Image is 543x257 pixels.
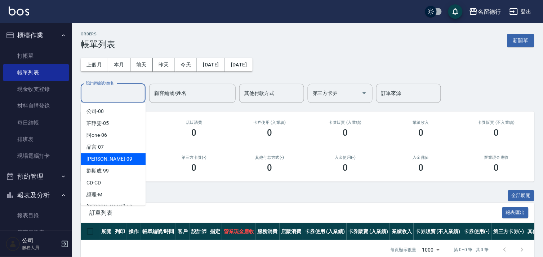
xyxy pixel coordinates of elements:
[113,223,127,240] th: 列印
[6,237,20,251] img: Person
[3,114,69,131] a: 每日結帳
[81,32,115,36] h2: ORDERS
[3,64,69,81] a: 帳單列表
[343,128,348,138] h3: 0
[241,155,299,160] h2: 其他付款方式(-)
[391,247,417,253] p: 每頁顯示數量
[86,179,101,187] span: CD -CD
[175,58,197,71] button: 今天
[414,223,462,240] th: 卡券販賣 (不入業績)
[3,167,69,186] button: 預約管理
[141,223,176,240] th: 帳單編號/時間
[22,237,59,244] h5: 公司
[507,37,534,44] a: 新開單
[86,155,132,163] span: [PERSON_NAME] -09
[176,223,190,240] th: 客戶
[81,58,108,71] button: 上個月
[86,191,102,199] span: 經理 -M
[197,58,225,71] button: [DATE]
[392,120,450,125] h2: 業績收入
[86,131,107,139] span: 阿one -06
[507,5,534,18] button: 登出
[86,143,104,151] span: 品言 -07
[3,131,69,148] a: 排班表
[3,97,69,114] a: 材料自購登錄
[392,155,450,160] h2: 入金儲值
[3,26,69,45] button: 櫃檯作業
[502,209,529,216] a: 報表匯出
[267,128,272,138] h3: 0
[343,163,348,173] h3: 0
[508,190,535,201] button: 全部展開
[192,128,197,138] h3: 0
[267,163,272,173] h3: 0
[467,155,526,160] h2: 營業現金應收
[418,128,423,138] h3: 0
[165,155,223,160] h2: 第三方卡券(-)
[190,223,208,240] th: 設計師
[347,223,390,240] th: 卡券販賣 (入業績)
[86,119,109,127] span: 莊靜雯 -05
[3,224,69,241] a: 店家日報表
[507,34,534,47] button: 新開單
[86,167,109,175] span: 劉期成 -99
[108,58,130,71] button: 本月
[153,58,175,71] button: 昨天
[418,163,423,173] h3: 0
[390,223,414,240] th: 業績收入
[225,58,253,71] button: [DATE]
[491,223,526,240] th: 第三方卡券(-)
[3,48,69,64] a: 打帳單
[3,81,69,97] a: 現金收支登錄
[478,7,501,16] div: 名留德行
[359,87,370,99] button: Open
[165,120,223,125] h2: 店販消費
[316,155,374,160] h2: 入金使用(-)
[316,120,374,125] h2: 卡券販賣 (入業績)
[86,108,104,115] span: 公司 -00
[3,148,69,164] a: 現場電腦打卡
[303,223,347,240] th: 卡券使用 (入業績)
[130,58,153,71] button: 前天
[86,80,114,86] label: 設計師編號/姓名
[448,4,463,19] button: save
[127,223,141,240] th: 操作
[81,39,115,49] h3: 帳單列表
[3,207,69,224] a: 報表目錄
[454,247,489,253] p: 第 0–0 筆 共 0 筆
[494,128,499,138] h3: 0
[89,209,502,217] span: 訂單列表
[208,223,222,240] th: 指定
[241,120,299,125] h2: 卡券使用 (入業績)
[9,6,29,16] img: Logo
[22,244,59,251] p: 服務人員
[86,203,132,210] span: [PERSON_NAME] -10
[192,163,197,173] h3: 0
[494,163,499,173] h3: 0
[466,4,504,19] button: 名留德行
[99,223,113,240] th: 展開
[502,207,529,218] button: 報表匯出
[280,223,303,240] th: 店販消費
[222,223,256,240] th: 營業現金應收
[467,120,526,125] h2: 卡券販賣 (不入業績)
[256,223,280,240] th: 服務消費
[3,186,69,205] button: 報表及分析
[462,223,492,240] th: 卡券使用(-)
